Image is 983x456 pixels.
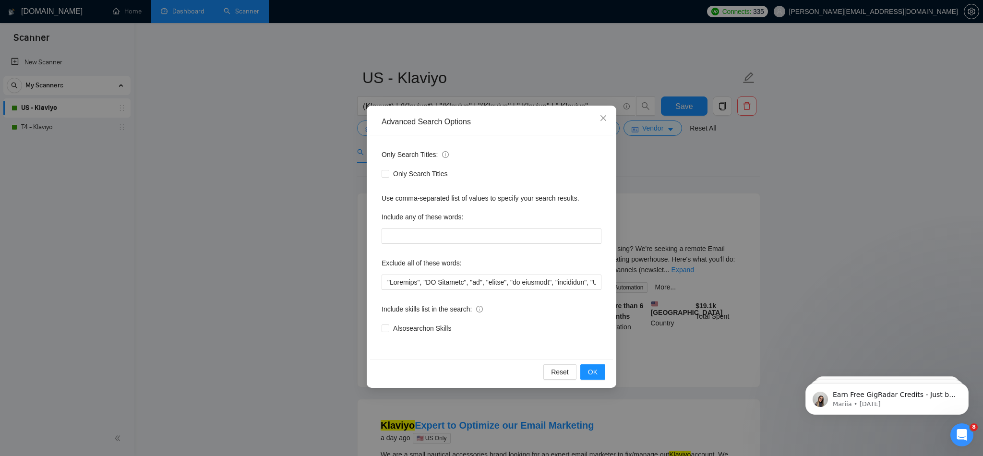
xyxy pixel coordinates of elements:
[382,193,601,204] div: Use comma-separated list of values to specify your search results.
[590,106,616,132] button: Close
[476,306,483,312] span: info-circle
[543,364,576,380] button: Reset
[382,304,483,314] span: Include skills list in the search:
[588,367,598,377] span: OK
[389,168,452,179] span: Only Search Titles
[791,363,983,430] iframe: Intercom notifications message
[382,209,463,225] label: Include any of these words:
[950,423,973,446] iframe: Intercom live chat
[970,423,978,431] span: 8
[382,117,601,127] div: Advanced Search Options
[580,364,605,380] button: OK
[599,114,607,122] span: close
[551,367,569,377] span: Reset
[389,323,455,334] span: Also search on Skills
[442,151,449,158] span: info-circle
[382,255,462,271] label: Exclude all of these words:
[382,149,449,160] span: Only Search Titles:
